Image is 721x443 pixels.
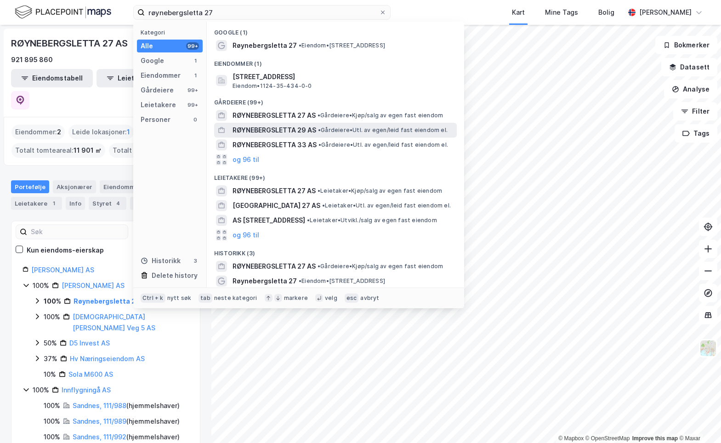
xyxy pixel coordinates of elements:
[167,294,192,302] div: nytt søk
[233,154,259,165] button: og 96 til
[97,69,178,87] button: Leietakertabell
[192,57,199,64] div: 1
[558,435,584,442] a: Mapbox
[233,230,259,241] button: og 96 til
[141,55,164,66] div: Google
[141,70,181,81] div: Eiendommer
[233,276,297,287] span: Røynebergsletta 27
[141,255,181,266] div: Historikk
[318,112,443,119] span: Gårdeiere • Kjøp/salg av egen fast eiendom
[675,124,717,143] button: Tags
[11,197,62,210] div: Leietakere
[307,217,310,224] span: •
[673,102,717,121] button: Filter
[318,141,321,148] span: •
[186,86,199,94] div: 99+
[68,370,113,378] a: Sola M600 AS
[130,197,193,210] div: Transaksjoner
[664,80,717,98] button: Analyse
[66,197,85,210] div: Info
[318,127,448,134] span: Gårdeiere • Utl. av egen/leid fast eiendom el.
[73,433,126,441] a: Sandnes, 111/992
[512,7,525,18] div: Kart
[299,277,385,285] span: Eiendom • [STREET_ADDRESS]
[299,277,301,284] span: •
[27,225,128,239] input: Søk
[27,245,104,256] div: Kun eiendoms-eierskap
[31,266,94,274] a: [PERSON_NAME] AS
[186,101,199,109] div: 99+
[44,369,56,380] div: 10%
[100,180,156,193] div: Eiendommer
[44,311,60,322] div: 100%
[11,36,130,51] div: RØYNEBERGSLETTA 27 AS
[299,42,385,49] span: Eiendom • [STREET_ADDRESS]
[192,257,199,265] div: 3
[44,431,60,443] div: 100%
[53,180,96,193] div: Aksjonærer
[318,187,442,195] span: Leietaker • Kjøp/salg av egen fast eiendom
[233,125,316,136] span: RØYNEBERGSLETTA 29 AS
[655,36,717,54] button: Bokmerker
[141,40,153,52] div: Alle
[322,202,325,209] span: •
[318,263,443,270] span: Gårdeiere • Kjøp/salg av egen fast eiendom
[33,385,49,396] div: 100%
[632,435,678,442] a: Improve this map
[127,127,130,138] span: 1
[318,141,448,149] span: Gårdeiere • Utl. av egen/leid fast eiendom el.
[233,82,312,90] span: Eiendom • 1124-35-434-0-0
[73,400,180,411] div: ( hjemmelshaver )
[152,270,198,281] div: Delete history
[192,72,199,79] div: 1
[186,42,199,50] div: 99+
[233,261,316,272] span: RØYNEBERGSLETTA 27 AS
[233,40,297,51] span: Røynebergsletta 27
[360,294,379,302] div: avbryt
[318,263,320,270] span: •
[284,294,308,302] div: markere
[318,112,320,119] span: •
[70,355,145,362] a: Hv Næringseiendom AS
[233,185,316,196] span: RØYNEBERGSLETTA 27 AS
[299,42,301,49] span: •
[44,296,61,307] div: 100%
[325,294,337,302] div: velg
[233,110,316,121] span: RØYNEBERGSLETTA 27 AS
[11,125,65,139] div: Eiendommer :
[62,386,111,394] a: Innflygningå AS
[73,417,126,425] a: Sandnes, 111/989
[73,313,155,332] a: [DEMOGRAPHIC_DATA][PERSON_NAME] Veg 5 AS
[545,7,578,18] div: Mine Tags
[145,6,379,19] input: Søk på adresse, matrikkel, gårdeiere, leietakere eller personer
[114,199,123,208] div: 4
[699,339,717,357] img: Z
[318,127,321,133] span: •
[199,293,212,303] div: tab
[44,338,57,349] div: 50%
[141,114,170,125] div: Personer
[207,167,464,184] div: Leietakere (99+)
[214,294,257,302] div: neste kategori
[207,242,464,259] div: Historikk (3)
[345,293,359,303] div: esc
[675,399,721,443] div: Chat Widget
[62,282,125,289] a: [PERSON_NAME] AS
[207,22,464,38] div: Google (1)
[11,54,53,65] div: 921 895 860
[11,143,105,158] div: Totalt tomteareal :
[639,7,692,18] div: [PERSON_NAME]
[11,69,93,87] button: Eiendomstabell
[207,92,464,108] div: Gårdeiere (99+)
[89,197,126,210] div: Styret
[233,139,317,150] span: RØYNEBERGSLETTA 33 AS
[233,215,305,226] span: AS [STREET_ADDRESS]
[141,99,176,110] div: Leietakere
[318,187,320,194] span: •
[141,29,203,36] div: Kategori
[44,416,60,427] div: 100%
[49,199,58,208] div: 1
[585,435,630,442] a: OpenStreetMap
[233,71,453,82] span: [STREET_ADDRESS]
[44,353,57,364] div: 37%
